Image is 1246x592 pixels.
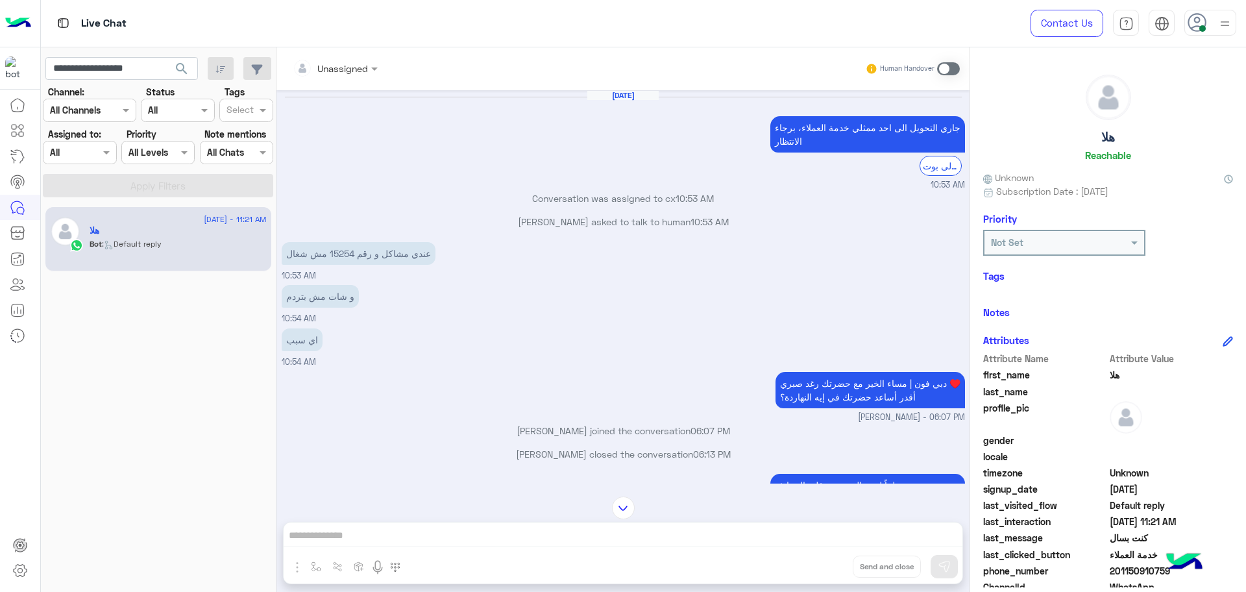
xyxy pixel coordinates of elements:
[1110,564,1234,578] span: 201150910759
[983,450,1107,463] span: locale
[282,191,965,205] p: Conversation was assigned to cx
[282,271,316,280] span: 10:53 AM
[43,174,273,197] button: Apply Filters
[1110,352,1234,365] span: Attribute Value
[204,127,266,141] label: Note mentions
[931,179,965,191] span: 10:53 AM
[90,225,99,236] h5: هلا
[282,357,316,367] span: 10:54 AM
[1110,515,1234,528] span: 2025-09-15T08:21:18.208Z
[612,497,635,519] img: scroll
[1217,16,1233,32] img: profile
[983,385,1107,399] span: last_name
[983,564,1107,578] span: phone_number
[1085,149,1131,161] h6: Reachable
[70,239,83,252] img: WhatsApp
[983,213,1017,225] h6: Priority
[1086,75,1130,119] img: defaultAdmin.png
[676,193,714,204] span: 10:53 AM
[690,425,730,436] span: 06:07 PM
[1110,531,1234,545] span: كنت بسال
[983,515,1107,528] span: last_interaction
[1110,482,1234,496] span: 2025-07-28T11:16:06.166Z
[166,57,198,85] button: search
[127,127,156,141] label: Priority
[282,215,965,228] p: [PERSON_NAME] asked to talk to human
[102,239,162,249] span: : Default reply
[983,270,1233,282] h6: Tags
[1110,466,1234,480] span: Unknown
[90,239,102,249] span: Bot
[1110,548,1234,561] span: خدمة العملاء
[282,328,323,351] p: 29/7/2025, 10:54 AM
[1110,450,1234,463] span: null
[983,171,1034,184] span: Unknown
[225,85,245,99] label: Tags
[1101,130,1115,145] h5: هلا
[983,531,1107,545] span: last_message
[983,368,1107,382] span: first_name
[690,216,729,227] span: 10:53 AM
[920,156,962,176] div: الرجوع الى بوت
[880,64,934,74] small: Human Handover
[1031,10,1103,37] a: Contact Us
[1162,540,1207,586] img: hulul-logo.png
[983,466,1107,480] span: timezone
[282,424,965,438] p: [PERSON_NAME] joined the conversation
[51,217,80,246] img: defaultAdmin.png
[983,434,1107,447] span: gender
[5,56,29,80] img: 1403182699927242
[770,116,965,153] p: 29/7/2025, 10:53 AM
[1110,434,1234,447] span: null
[282,314,316,323] span: 10:54 AM
[983,401,1107,431] span: profile_pic
[1110,368,1234,382] span: هلا
[81,15,127,32] p: Live Chat
[983,352,1107,365] span: Attribute Name
[983,548,1107,561] span: last_clicked_button
[693,449,731,460] span: 06:13 PM
[983,499,1107,512] span: last_visited_flow
[776,372,965,408] p: 29/7/2025, 6:07 PM
[204,214,266,225] span: [DATE] - 11:21 AM
[282,242,435,265] p: 29/7/2025, 10:53 AM
[1154,16,1169,31] img: tab
[1119,16,1134,31] img: tab
[996,184,1108,198] span: Subscription Date : [DATE]
[282,285,359,308] p: 29/7/2025, 10:54 AM
[146,85,175,99] label: Status
[174,61,189,77] span: search
[983,306,1010,318] h6: Notes
[1113,10,1139,37] a: tab
[983,482,1107,496] span: signup_date
[853,556,921,578] button: Send and close
[48,127,101,141] label: Assigned to:
[1110,401,1142,434] img: defaultAdmin.png
[225,103,254,119] div: Select
[983,334,1029,346] h6: Attributes
[55,15,71,31] img: tab
[1110,499,1234,512] span: Default reply
[48,85,84,99] label: Channel:
[858,412,965,424] span: [PERSON_NAME] - 06:07 PM
[282,447,965,461] p: [PERSON_NAME] closed the conversation
[587,91,659,100] h6: [DATE]
[5,10,31,37] img: Logo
